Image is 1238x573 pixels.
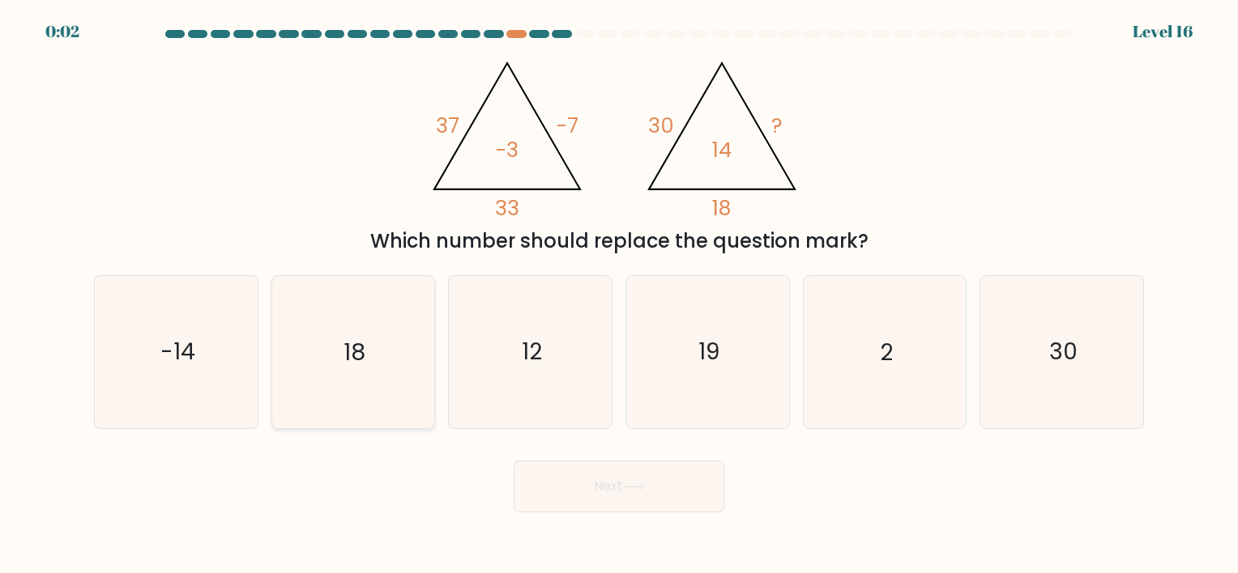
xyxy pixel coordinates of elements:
[1049,337,1078,368] text: 30
[648,111,674,140] tspan: 30
[104,227,1134,256] div: Which number should replace the question mark?
[45,19,79,44] div: 0:02
[557,111,579,140] tspan: -7
[1133,19,1193,44] div: Level 16
[712,194,732,223] tspan: 18
[496,136,519,165] tspan: -3
[514,461,724,512] button: Next
[698,337,719,368] text: 19
[160,337,195,368] text: -14
[712,136,732,165] tspan: 14
[522,337,542,368] text: 12
[344,337,365,368] text: 18
[880,337,893,368] text: 2
[435,111,459,140] tspan: 37
[495,194,519,223] tspan: 33
[772,111,783,140] tspan: ?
